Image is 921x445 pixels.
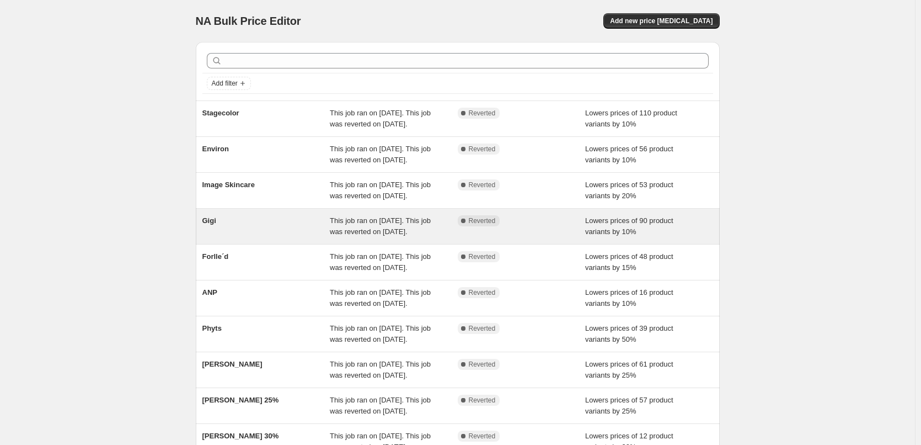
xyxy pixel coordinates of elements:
[469,288,496,297] span: Reverted
[330,324,431,343] span: This job ran on [DATE]. This job was reverted on [DATE].
[585,109,677,128] span: Lowers prices of 110 product variants by 10%
[202,109,239,117] span: Stagecolor
[202,252,229,261] span: Forlle´d
[585,181,673,200] span: Lowers prices of 53 product variants by 20%
[202,360,263,368] span: [PERSON_NAME]
[610,17,713,25] span: Add new price [MEDICAL_DATA]
[202,432,279,440] span: [PERSON_NAME] 30%
[212,79,238,88] span: Add filter
[330,145,431,164] span: This job ran on [DATE]. This job was reverted on [DATE].
[202,216,216,225] span: Gigi
[469,145,496,153] span: Reverted
[330,288,431,308] span: This job ran on [DATE]. This job was reverted on [DATE].
[469,216,496,225] span: Reverted
[469,324,496,333] span: Reverted
[202,145,229,153] span: Environ
[207,77,251,90] button: Add filter
[469,252,496,261] span: Reverted
[330,252,431,272] span: This job ran on [DATE]. This job was reverted on [DATE].
[469,109,496,118] span: Reverted
[585,145,673,164] span: Lowers prices of 56 product variants by 10%
[330,360,431,379] span: This job ran on [DATE]. This job was reverted on [DATE].
[469,360,496,369] span: Reverted
[202,396,279,404] span: [PERSON_NAME] 25%
[585,288,673,308] span: Lowers prices of 16 product variants by 10%
[603,13,719,29] button: Add new price [MEDICAL_DATA]
[202,181,255,189] span: Image Skincare
[469,396,496,405] span: Reverted
[585,360,673,379] span: Lowers prices of 61 product variants by 25%
[202,288,217,296] span: ANP
[196,15,301,27] span: NA Bulk Price Editor
[585,396,673,415] span: Lowers prices of 57 product variants by 25%
[202,324,222,332] span: Phyts
[585,324,673,343] span: Lowers prices of 39 product variants by 50%
[330,396,431,415] span: This job ran on [DATE]. This job was reverted on [DATE].
[330,216,431,236] span: This job ran on [DATE]. This job was reverted on [DATE].
[330,109,431,128] span: This job ran on [DATE]. This job was reverted on [DATE].
[330,181,431,200] span: This job ran on [DATE]. This job was reverted on [DATE].
[585,252,673,272] span: Lowers prices of 48 product variants by 15%
[469,432,496,441] span: Reverted
[585,216,673,236] span: Lowers prices of 90 product variants by 10%
[469,181,496,189] span: Reverted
